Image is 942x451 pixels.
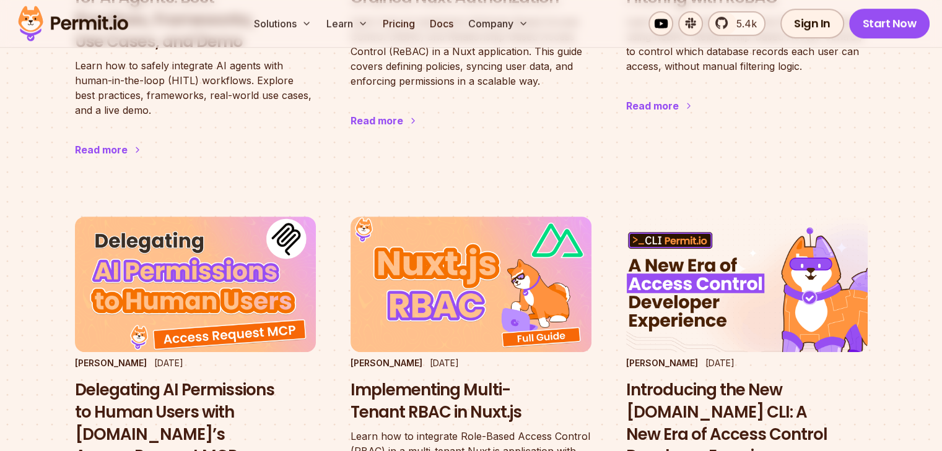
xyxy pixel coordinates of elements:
[321,11,373,36] button: Learn
[430,358,459,368] time: [DATE]
[75,58,316,118] p: Learn how to safely integrate AI agents with human-in-the-loop (HITL) workflows. Explore best pra...
[425,11,458,36] a: Docs
[75,142,128,157] div: Read more
[75,217,316,352] img: Delegating AI Permissions to Human Users with Permit.io’s Access Request MCP
[780,9,844,38] a: Sign In
[849,9,930,38] a: Start Now
[729,16,757,31] span: 5.4k
[626,98,679,113] div: Read more
[351,357,422,369] p: [PERSON_NAME]
[75,357,147,369] p: [PERSON_NAME]
[351,14,591,88] p: Learn how to implement Attribute-Based Access Control (ABAC) and Relationship-Based Access Contro...
[708,11,765,36] a: 5.4k
[351,113,403,128] div: Read more
[154,358,183,368] time: [DATE]
[626,357,698,369] p: [PERSON_NAME]
[626,217,867,352] img: Introducing the New Permit.io CLI: A New Era of Access Control Developer Experience
[249,11,316,36] button: Solutions
[378,11,420,36] a: Pricing
[351,379,591,424] h3: Implementing Multi-Tenant RBAC in Nuxt.js
[705,358,735,368] time: [DATE]
[351,217,591,352] img: Implementing Multi-Tenant RBAC in Nuxt.js
[12,2,134,45] img: Permit logo
[463,11,533,36] button: Company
